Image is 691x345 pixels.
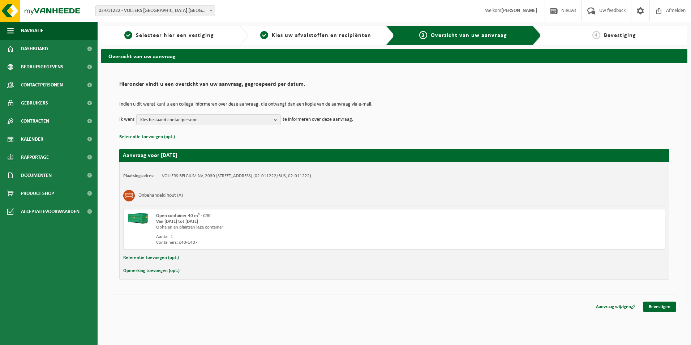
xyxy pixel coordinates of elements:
[21,130,43,148] span: Kalender
[21,40,48,58] span: Dashboard
[21,112,49,130] span: Contracten
[156,234,423,240] div: Aantal: 1
[21,166,52,184] span: Documenten
[21,184,54,203] span: Product Shop
[119,81,669,91] h2: Hieronder vindt u een overzicht van uw aanvraag, gegroepeerd per datum.
[592,31,600,39] span: 4
[119,102,669,107] p: Indien u dit wenst kunt u een collega informeren over deze aanvraag, die ontvangt dan een kopie v...
[127,213,149,224] img: HK-XC-40-GN-00.png
[501,8,537,13] strong: [PERSON_NAME]
[101,49,687,63] h2: Overzicht van uw aanvraag
[123,174,155,178] strong: Plaatsingsadres:
[591,302,641,312] a: Aanvraag wijzigen
[21,22,43,40] span: Navigatie
[124,31,132,39] span: 1
[123,153,177,158] strong: Aanvraag voor [DATE]
[162,173,311,179] td: VOLLERS BELGIUM NV, 2030 [STREET_ADDRESS] (02-011222/BUS, 02-011222)
[119,132,175,142] button: Referentie toevoegen (opt.)
[21,148,49,166] span: Rapportage
[431,33,507,38] span: Overzicht van uw aanvraag
[643,302,676,312] a: Bevestigen
[156,213,211,218] span: Open container 40 m³ - C40
[604,33,636,38] span: Bevestiging
[252,31,380,40] a: 2Kies uw afvalstoffen en recipiënten
[105,31,233,40] a: 1Selecteer hier een vestiging
[96,6,215,16] span: 02-011222 - VOLLERS BELGIUM NV - ANTWERPEN
[123,253,179,263] button: Referentie toevoegen (opt.)
[136,33,214,38] span: Selecteer hier een vestiging
[119,114,134,125] p: Ik wens
[156,225,423,230] div: Ophalen en plaatsen lege container
[21,76,63,94] span: Contactpersonen
[283,114,353,125] p: te informeren over deze aanvraag.
[95,5,215,16] span: 02-011222 - VOLLERS BELGIUM NV - ANTWERPEN
[260,31,268,39] span: 2
[140,115,271,125] span: Kies bestaand contactpersoon
[156,240,423,246] div: Containers: c40-1407
[272,33,371,38] span: Kies uw afvalstoffen en recipiënten
[123,266,180,276] button: Opmerking toevoegen (opt.)
[136,114,281,125] button: Kies bestaand contactpersoon
[21,58,63,76] span: Bedrijfsgegevens
[21,94,48,112] span: Gebruikers
[138,190,183,201] h3: Onbehandeld hout (A)
[419,31,427,39] span: 3
[21,203,80,221] span: Acceptatievoorwaarden
[156,219,198,224] strong: Van [DATE] tot [DATE]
